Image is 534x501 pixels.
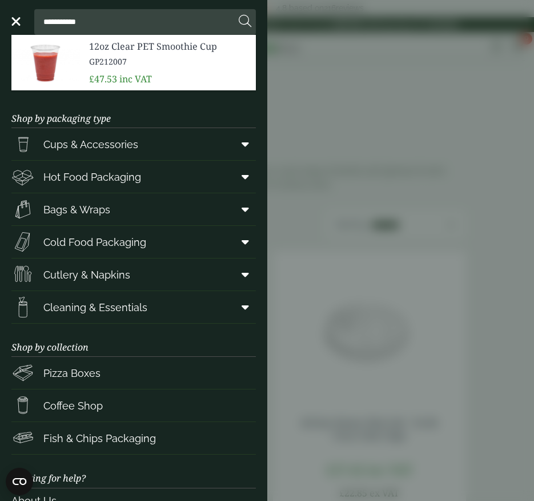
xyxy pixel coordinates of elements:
[11,133,34,156] img: PintNhalf_cup.svg
[89,39,247,53] span: 12oz Clear PET Smoothie Cup
[89,73,117,85] span: £47.53
[43,431,156,446] span: Fish & Chips Packaging
[11,226,256,258] a: Cold Food Packaging
[11,263,34,286] img: Cutlery.svg
[43,137,138,152] span: Cups & Accessories
[43,202,110,217] span: Bags & Wraps
[43,169,141,185] span: Hot Food Packaging
[11,128,256,160] a: Cups & Accessories
[11,427,34,450] img: FishNchip_box.svg
[11,230,34,253] img: Sandwich_box.svg
[11,259,256,291] a: Cutlery & Napkins
[11,161,256,193] a: Hot Food Packaging
[11,422,256,454] a: Fish & Chips Packaging
[119,73,152,85] span: inc VAT
[11,296,34,319] img: open-wipe.svg
[43,300,147,315] span: Cleaning & Essentials
[11,357,256,389] a: Pizza Boxes
[11,95,256,128] h3: Shop by packaging type
[11,35,80,90] img: GP212007
[43,365,101,381] span: Pizza Boxes
[11,324,256,357] h3: Shop by collection
[11,193,256,225] a: Bags & Wraps
[11,198,34,221] img: Paper_carriers.svg
[43,267,130,283] span: Cutlery & Napkins
[43,234,146,250] span: Cold Food Packaging
[11,361,34,384] img: Pizza_boxes.svg
[11,389,256,422] a: Coffee Shop
[11,394,34,417] img: HotDrink_paperCup.svg
[11,291,256,323] a: Cleaning & Essentials
[11,455,256,488] h3: Looking for help?
[11,165,34,188] img: Deli_box.svg
[43,398,103,413] span: Coffee Shop
[89,55,247,67] span: GP212007
[6,468,33,495] button: Open CMP widget
[89,39,247,67] a: 12oz Clear PET Smoothie Cup GP212007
